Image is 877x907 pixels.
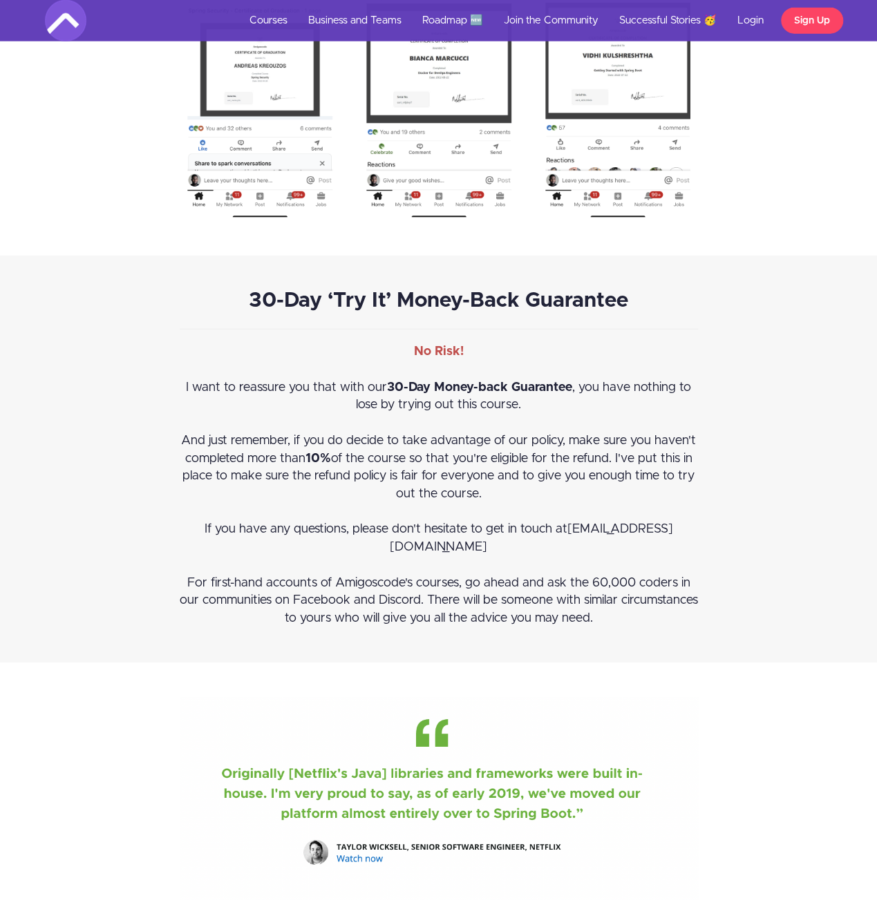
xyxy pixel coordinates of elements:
strong: 10% [305,452,331,465]
span: And just remember, if you do decide to take advantage of our policy, make sure you haven't comple... [181,435,696,500]
span: If you have any questions, please don't hesitate to get in touch at [EMAIL_ADDRESS][DOMAIN_NAME] [205,523,673,553]
strong: 30-Day Money-back Guarantee [387,381,572,394]
a: Sign Up [781,8,843,34]
strong: 30-Day ‘Try It’ Money-Back Guarantee [249,290,628,311]
span: For first-hand accounts of Amigoscode's courses, go ahead and ask the 60,000 coders in our commun... [180,577,698,624]
span: I want to reassure you that with our , you have nothing to lose by trying out this course. [186,381,691,412]
strong: No Risk! [414,345,464,358]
